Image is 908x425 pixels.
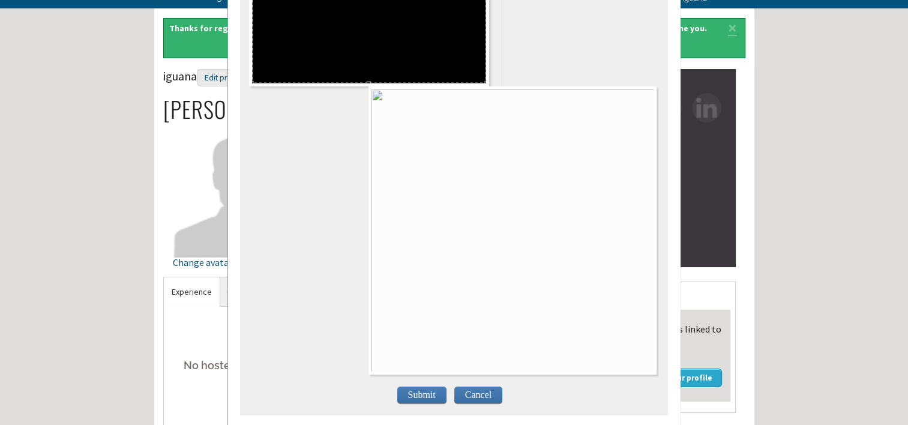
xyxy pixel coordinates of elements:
a: × [726,25,739,30]
img: view [371,89,660,378]
div: Change avatar [173,258,305,267]
div: Thanks for registering! Please check your email for an activation link. A site moderator will als... [163,18,745,59]
span: iguana [163,68,251,83]
img: iguana's picture [173,124,305,257]
span: Submit [397,387,446,403]
a: Edit profile [197,68,251,83]
h5: No hostel work history has been added [173,347,542,384]
img: in-square.png [692,93,721,122]
a: Change avatar [173,184,305,267]
a: Experience [164,277,220,307]
div: Edit profile [197,69,251,86]
span: Cancel [454,387,502,403]
h2: [PERSON_NAME] [163,97,552,122]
